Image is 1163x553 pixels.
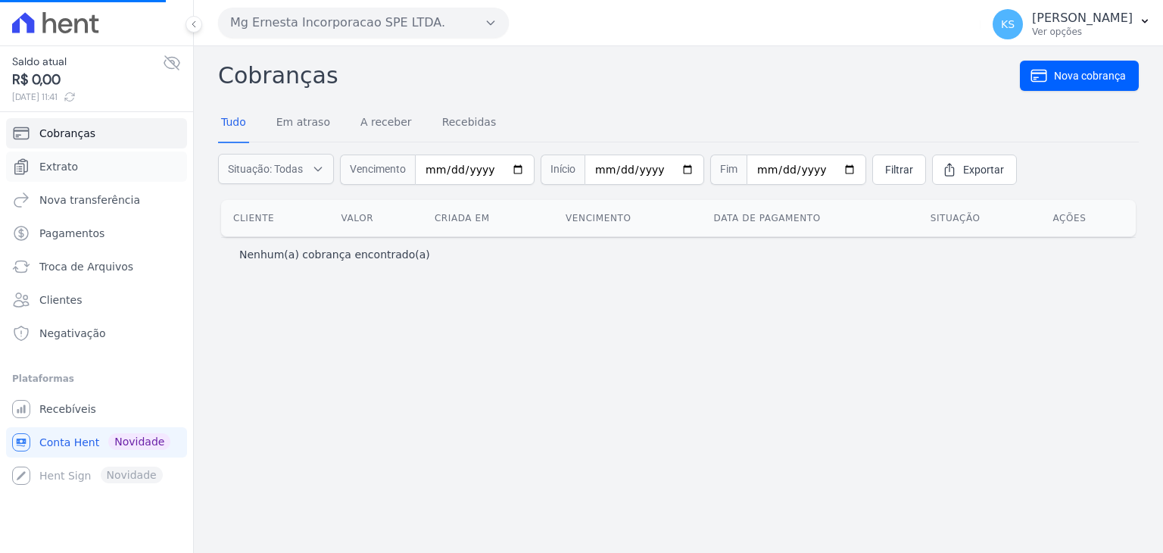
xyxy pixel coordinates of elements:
[39,159,78,174] span: Extrato
[218,154,334,184] button: Situação: Todas
[12,54,163,70] span: Saldo atual
[218,58,1020,92] h2: Cobranças
[39,401,96,417] span: Recebíveis
[6,218,187,248] a: Pagamentos
[6,394,187,424] a: Recebíveis
[357,104,415,143] a: A receber
[329,200,422,236] th: Valor
[1040,200,1136,236] th: Ações
[541,155,585,185] span: Início
[218,104,249,143] a: Tudo
[273,104,333,143] a: Em atraso
[228,161,303,177] span: Situação: Todas
[1032,11,1133,26] p: [PERSON_NAME]
[6,318,187,348] a: Negativação
[1020,61,1139,91] a: Nova cobrança
[1032,26,1133,38] p: Ver opções
[6,185,187,215] a: Nova transferência
[12,118,181,491] nav: Sidebar
[1001,19,1015,30] span: KS
[6,285,187,315] a: Clientes
[872,155,926,185] a: Filtrar
[12,70,163,90] span: R$ 0,00
[439,104,500,143] a: Recebidas
[39,292,82,308] span: Clientes
[6,252,187,282] a: Troca de Arquivos
[885,162,913,177] span: Filtrar
[1054,68,1126,83] span: Nova cobrança
[6,118,187,148] a: Cobranças
[39,126,95,141] span: Cobranças
[6,427,187,458] a: Conta Hent Novidade
[108,433,170,450] span: Novidade
[39,435,99,450] span: Conta Hent
[710,155,747,185] span: Fim
[218,8,509,38] button: Mg Ernesta Incorporacao SPE LTDA.
[239,247,430,262] p: Nenhum(a) cobrança encontrado(a)
[221,200,329,236] th: Cliente
[340,155,415,185] span: Vencimento
[981,3,1163,45] button: KS [PERSON_NAME] Ver opções
[39,192,140,208] span: Nova transferência
[422,200,553,236] th: Criada em
[553,200,702,236] th: Vencimento
[702,200,918,236] th: Data de pagamento
[39,226,104,241] span: Pagamentos
[12,90,163,104] span: [DATE] 11:41
[918,200,1041,236] th: Situação
[932,155,1017,185] a: Exportar
[12,370,181,388] div: Plataformas
[39,326,106,341] span: Negativação
[39,259,133,274] span: Troca de Arquivos
[6,152,187,182] a: Extrato
[963,162,1004,177] span: Exportar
